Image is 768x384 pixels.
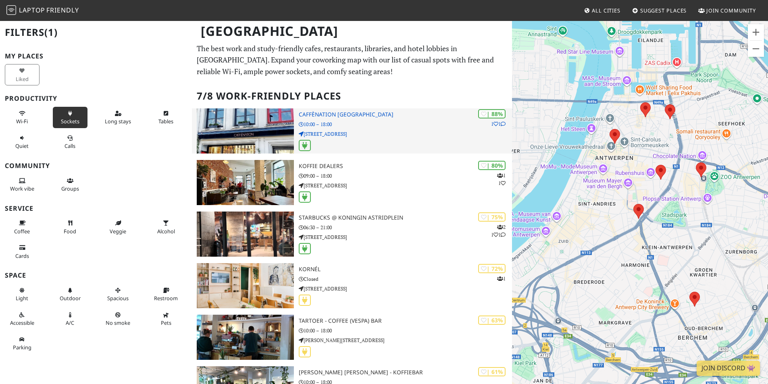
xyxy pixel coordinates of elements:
[53,308,87,330] button: A/C
[53,131,87,153] button: Calls
[706,7,756,14] span: Join Community
[154,295,178,302] span: Restroom
[101,284,135,305] button: Spacious
[19,6,45,15] span: Laptop
[158,118,173,125] span: Work-friendly tables
[14,228,30,235] span: Coffee
[491,120,506,128] p: 1 1
[197,263,294,308] img: Kornél
[299,224,512,231] p: 06:30 – 21:00
[149,308,183,330] button: Pets
[53,216,87,238] button: Food
[6,5,16,15] img: LaptopFriendly
[478,367,506,376] div: | 61%
[5,174,40,195] button: Work vibe
[478,161,506,170] div: | 80%
[748,41,764,57] button: Uitzoomen
[53,107,87,128] button: Sockets
[13,344,31,351] span: Parking
[581,3,624,18] a: All Cities
[107,295,129,302] span: Spacious
[299,172,512,180] p: 09:00 – 18:00
[197,315,294,360] img: Tartoer - Coffee (Vespa) Bar
[161,319,171,326] span: Pet friendly
[101,308,135,330] button: No smoke
[5,272,187,279] h3: Space
[44,25,58,39] span: (1)
[5,20,187,45] h2: Filters
[299,120,512,128] p: 10:00 – 18:00
[192,108,512,154] a: Caffènation Antwerp City Center | 88% 11 Caffènation [GEOGRAPHIC_DATA] 10:00 – 18:00 [STREET_ADDR...
[748,24,764,40] button: Inzoomen
[157,228,175,235] span: Alcohol
[197,212,294,257] img: Starbucks @ Koningin Astridplein
[5,216,40,238] button: Coffee
[5,52,187,60] h3: My Places
[478,264,506,273] div: | 72%
[6,4,79,18] a: LaptopFriendly LaptopFriendly
[299,111,512,118] h3: Caffènation [GEOGRAPHIC_DATA]
[299,130,512,138] p: [STREET_ADDRESS]
[53,284,87,305] button: Outdoor
[299,275,512,283] p: Closed
[5,107,40,128] button: Wi-Fi
[5,308,40,330] button: Accessible
[15,142,29,149] span: Quiet
[192,263,512,308] a: Kornél | 72% 1 Kornél Closed [STREET_ADDRESS]
[299,214,512,221] h3: Starbucks @ Koningin Astridplein
[64,228,76,235] span: Food
[299,182,512,189] p: [STREET_ADDRESS]
[106,319,130,326] span: Smoke free
[491,223,506,239] p: 2 1 1
[60,295,81,302] span: Outdoor area
[629,3,690,18] a: Suggest Places
[299,285,512,293] p: [STREET_ADDRESS]
[101,107,135,128] button: Long stays
[5,95,187,102] h3: Productivity
[5,284,40,305] button: Light
[46,6,79,15] span: Friendly
[149,284,183,305] button: Restroom
[197,43,507,77] p: The best work and study-friendly cafes, restaurants, libraries, and hotel lobbies in [GEOGRAPHIC_...
[299,266,512,273] h3: Kornél
[5,333,40,354] button: Parking
[65,142,75,149] span: Video/audio calls
[478,109,506,118] div: | 88%
[10,185,34,192] span: People working
[640,7,687,14] span: Suggest Places
[197,160,294,205] img: Koffie Dealers
[478,212,506,222] div: | 75%
[497,275,506,282] p: 1
[695,3,759,18] a: Join Community
[16,295,28,302] span: Natural light
[5,131,40,153] button: Quiet
[5,241,40,262] button: Cards
[194,20,510,42] h1: [GEOGRAPHIC_DATA]
[299,327,512,334] p: 10:00 – 18:00
[66,319,74,326] span: Air conditioned
[149,216,183,238] button: Alcohol
[53,174,87,195] button: Groups
[192,315,512,360] a: Tartoer - Coffee (Vespa) Bar | 63% Tartoer - Coffee (Vespa) Bar 10:00 – 18:00 [PERSON_NAME][STREE...
[192,212,512,257] a: Starbucks @ Koningin Astridplein | 75% 211 Starbucks @ Koningin Astridplein 06:30 – 21:00 [STREET...
[61,185,79,192] span: Group tables
[110,228,126,235] span: Veggie
[299,336,512,344] p: [PERSON_NAME][STREET_ADDRESS]
[497,172,506,187] p: 1 1
[299,369,512,376] h3: [PERSON_NAME] [PERSON_NAME] - Koffiebar
[5,205,187,212] h3: Service
[299,318,512,324] h3: Tartoer - Coffee (Vespa) Bar
[192,160,512,205] a: Koffie Dealers | 80% 11 Koffie Dealers 09:00 – 18:00 [STREET_ADDRESS]
[299,163,512,170] h3: Koffie Dealers
[5,162,187,170] h3: Community
[478,316,506,325] div: | 63%
[10,319,34,326] span: Accessible
[101,216,135,238] button: Veggie
[592,7,620,14] span: All Cities
[299,233,512,241] p: [STREET_ADDRESS]
[149,107,183,128] button: Tables
[61,118,79,125] span: Power sockets
[697,361,760,376] a: Join Discord 👾
[16,118,28,125] span: Stable Wi-Fi
[105,118,131,125] span: Long stays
